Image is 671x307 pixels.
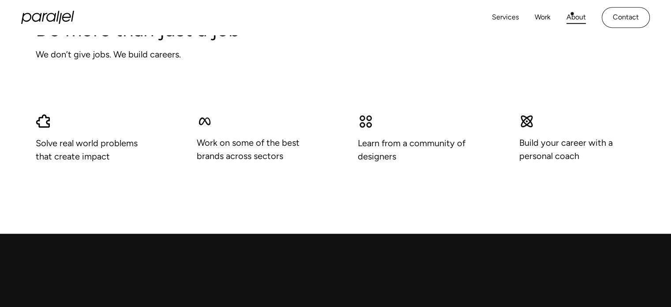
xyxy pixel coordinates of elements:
div: Solve real world problems that create impact [36,136,152,163]
p: We don’t give jobs. We build careers. [36,48,636,61]
div: Learn from a community of designers [358,136,474,163]
a: home [21,11,74,24]
div: Work on some of the best brands across sectors [197,136,313,163]
div: Build your career with a personal coach [519,136,635,163]
a: Services [492,11,519,24]
a: About [566,11,586,24]
img: Career goal defining icon [519,114,535,129]
a: Work [535,11,551,24]
img: Career goal defining icon [197,114,213,129]
img: Career goal defining icon [36,114,52,129]
img: Career goal defining icon [358,114,374,129]
a: Contact [602,7,650,28]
